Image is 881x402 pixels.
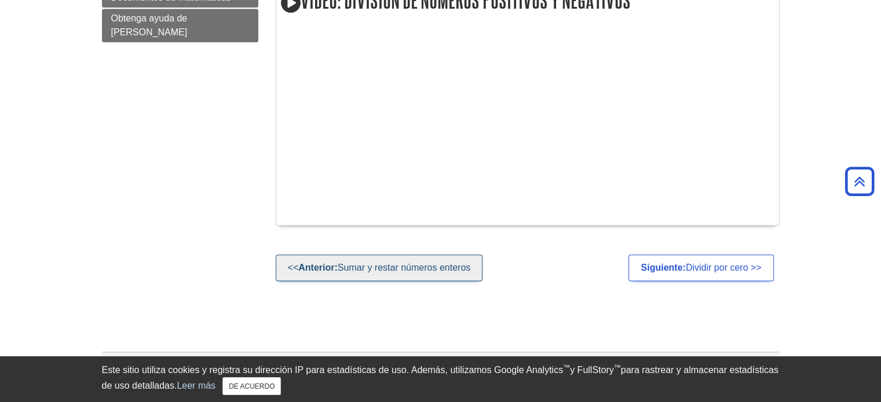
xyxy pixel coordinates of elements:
[102,9,258,42] a: Obtenga ayuda de [PERSON_NAME]
[102,365,778,390] font: para rastrear y almacenar estadísticas de uso detalladas.
[338,263,470,272] font: Sumar y restar números enteros
[614,363,621,371] font: ™
[686,263,762,272] font: Dividir por cero >>
[570,365,614,375] font: y FullStory
[628,255,773,281] a: Siguiente:Dividir por cero >>
[641,263,685,272] font: Siguiente:
[288,263,299,272] font: <<
[282,32,606,214] iframe: Reproductor de vídeo de YouTube
[222,377,281,395] button: Cerca
[563,363,570,371] font: ™
[841,174,878,189] a: Volver arriba
[102,365,564,375] font: Este sitio utiliza cookies y registra su dirección IP para estadísticas de uso. Además, utilizamo...
[177,381,215,390] a: Leer más
[229,382,275,390] font: DE ACUERDO
[298,263,338,272] font: Anterior:
[111,13,188,37] font: Obtenga ayuda de [PERSON_NAME]
[276,255,483,281] a: <<Anterior:Sumar y restar números enteros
